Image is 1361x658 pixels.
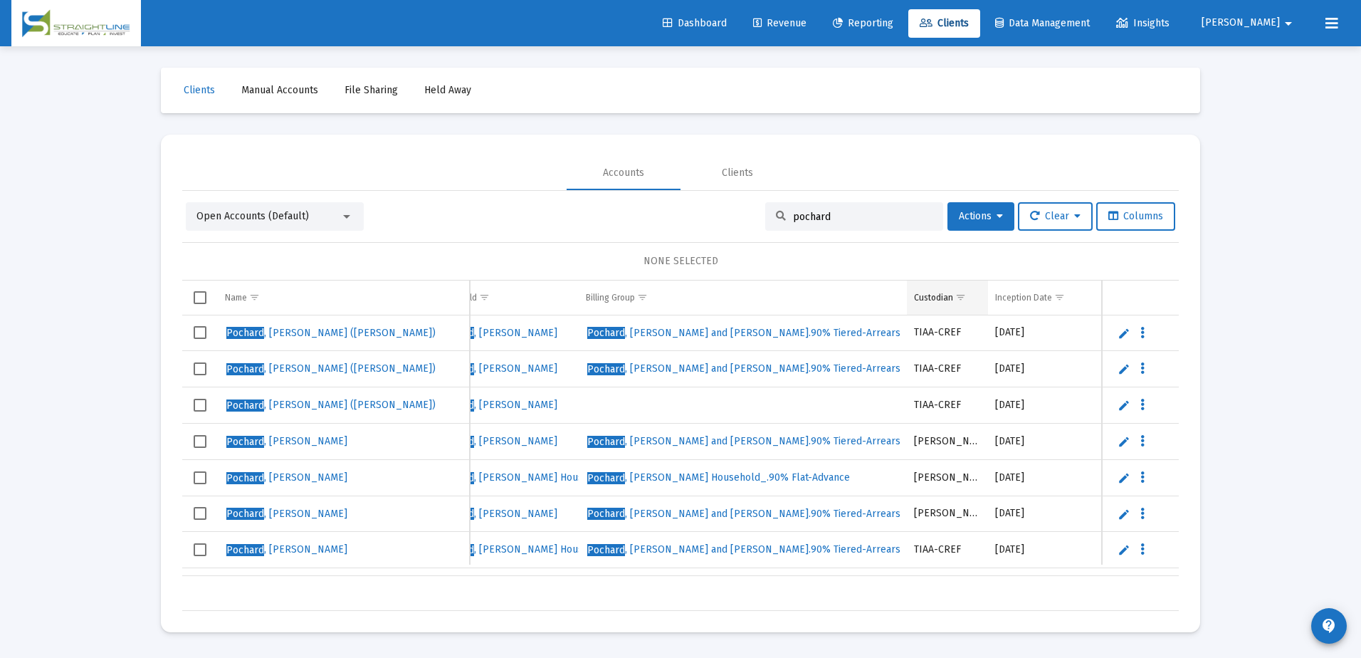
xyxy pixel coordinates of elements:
[907,496,988,532] td: [PERSON_NAME]
[955,292,966,303] span: Show filter options for column 'Custodian'
[1030,210,1081,222] span: Clear
[226,543,347,555] span: , [PERSON_NAME]
[1091,423,1261,459] td: $2,649.19
[586,467,851,489] a: Pochard, [PERSON_NAME] Household_.90% Flat-Advance
[436,435,557,447] span: , [PERSON_NAME]
[1091,315,1261,351] td: $0.00
[436,471,609,484] span: , [PERSON_NAME] Household
[1091,351,1261,387] td: $0.00
[435,358,559,380] a: Pochard, [PERSON_NAME]
[218,281,470,315] td: Column Name
[1091,532,1261,568] td: $52,680.69
[586,323,902,344] a: Pochard, [PERSON_NAME] and [PERSON_NAME].90% Tiered-Arrears
[194,291,206,304] div: Select all
[907,351,988,387] td: TIAA-CREF
[226,399,264,412] span: Pochard
[22,9,130,38] img: Dashboard
[226,471,347,484] span: , [PERSON_NAME]
[988,568,1091,605] td: [DATE]
[587,327,625,339] span: Pochard
[988,496,1091,532] td: [DATE]
[1108,210,1163,222] span: Columns
[435,323,559,344] a: Pochard, [PERSON_NAME]
[435,395,559,416] a: Pochard, [PERSON_NAME]
[663,17,727,29] span: Dashboard
[920,17,969,29] span: Clients
[226,508,347,520] span: , [PERSON_NAME]
[226,508,264,520] span: Pochard
[722,166,753,180] div: Clients
[914,292,953,303] div: Custodian
[1118,435,1130,448] a: Edit
[637,292,648,303] span: Show filter options for column 'Billing Group'
[1054,292,1065,303] span: Show filter options for column 'Inception Date'
[959,210,1003,222] span: Actions
[586,539,902,560] a: Pochard, [PERSON_NAME] and [PERSON_NAME].90% Tiered-Arrears
[587,327,900,339] span: , [PERSON_NAME] and [PERSON_NAME].90% Tiered-Arrears
[833,17,893,29] span: Reporting
[194,435,206,448] div: Select row
[225,292,247,303] div: Name
[1018,202,1093,231] button: Clear
[225,431,349,452] a: Pochard, [PERSON_NAME]
[225,503,349,525] a: Pochard, [PERSON_NAME]
[603,166,644,180] div: Accounts
[226,363,264,375] span: Pochard
[436,399,557,411] span: , [PERSON_NAME]
[225,323,437,344] a: Pochard, [PERSON_NAME] ([PERSON_NAME])
[226,362,436,375] span: , [PERSON_NAME] ([PERSON_NAME])
[436,327,557,339] span: , [PERSON_NAME]
[1091,568,1261,605] td: $66,345.54
[988,387,1091,424] td: [DATE]
[907,281,988,315] td: Column Custodian
[908,9,980,38] a: Clients
[424,84,471,96] span: Held Away
[226,435,347,447] span: , [PERSON_NAME]
[753,17,806,29] span: Revenue
[988,532,1091,568] td: [DATE]
[907,423,988,459] td: [PERSON_NAME]
[225,539,349,560] a: Pochard, [PERSON_NAME]
[586,503,902,525] a: Pochard, [PERSON_NAME] and [PERSON_NAME].90% Tiered-Arrears
[1091,459,1261,496] td: $31,575.54
[182,281,1179,611] div: Data grid
[988,281,1091,315] td: Column Inception Date
[586,431,902,452] a: Pochard, [PERSON_NAME] and [PERSON_NAME].90% Tiered-Arrears
[226,327,264,339] span: Pochard
[988,315,1091,351] td: [DATE]
[1118,362,1130,375] a: Edit
[587,471,850,484] span: , [PERSON_NAME] Household_.90% Flat-Advance
[226,436,264,448] span: Pochard
[428,281,579,315] td: Column Household
[587,508,625,520] span: Pochard
[988,423,1091,459] td: [DATE]
[907,532,988,568] td: TIAA-CREF
[226,472,264,484] span: Pochard
[249,292,260,303] span: Show filter options for column 'Name'
[1118,543,1130,556] a: Edit
[1118,399,1130,412] a: Edit
[1091,496,1261,532] td: $42,442.13
[435,539,611,560] a: Pochard, [PERSON_NAME] Household
[1105,9,1181,38] a: Insights
[241,84,318,96] span: Manual Accounts
[988,459,1091,496] td: [DATE]
[587,472,625,484] span: Pochard
[1091,387,1261,424] td: $0.00
[225,358,437,380] a: Pochard, [PERSON_NAME] ([PERSON_NAME])
[230,76,330,105] a: Manual Accounts
[184,84,215,96] span: Clients
[436,472,474,484] span: Pochard
[586,358,902,380] a: Pochard, [PERSON_NAME] and [PERSON_NAME].90% Tiered-Arrears
[436,508,557,520] span: , [PERSON_NAME]
[194,362,206,375] div: Select row
[435,431,559,452] a: Pochard, [PERSON_NAME]
[587,363,625,375] span: Pochard
[587,436,625,448] span: Pochard
[194,399,206,412] div: Select row
[587,362,900,375] span: , [PERSON_NAME] and [PERSON_NAME].90% Tiered-Arrears
[1184,9,1314,37] button: [PERSON_NAME]
[1096,202,1175,231] button: Columns
[907,459,988,496] td: [PERSON_NAME]
[194,326,206,339] div: Select row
